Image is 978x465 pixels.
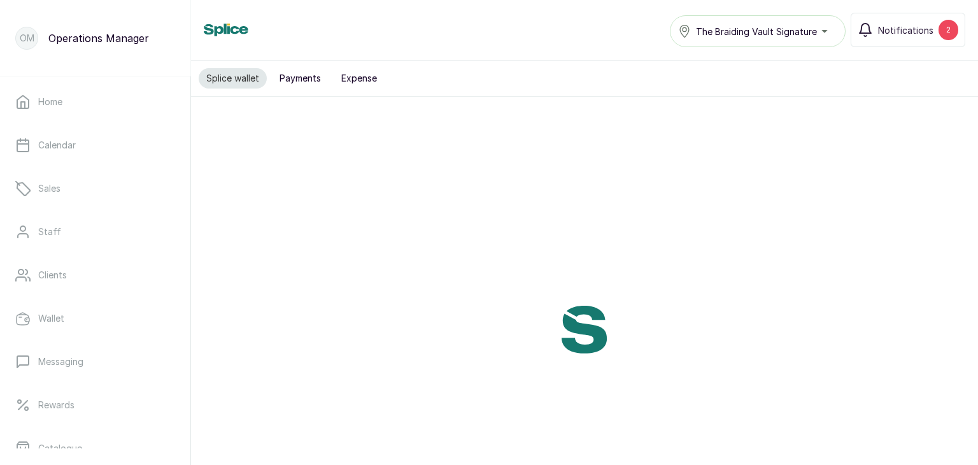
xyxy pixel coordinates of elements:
[10,84,180,120] a: Home
[696,25,817,38] span: The Braiding Vault Signature
[10,257,180,293] a: Clients
[38,225,61,238] p: Staff
[38,269,67,282] p: Clients
[939,20,958,40] div: 2
[38,96,62,108] p: Home
[38,182,60,195] p: Sales
[38,399,74,411] p: Rewards
[38,442,82,455] p: Catalogue
[48,31,149,46] p: Operations Manager
[38,355,83,368] p: Messaging
[38,139,76,152] p: Calendar
[670,15,846,47] button: The Braiding Vault Signature
[851,13,965,47] button: Notifications2
[10,127,180,163] a: Calendar
[272,68,329,89] button: Payments
[38,312,64,325] p: Wallet
[878,24,933,37] span: Notifications
[10,301,180,336] a: Wallet
[10,214,180,250] a: Staff
[10,171,180,206] a: Sales
[199,68,267,89] button: Splice wallet
[10,344,180,380] a: Messaging
[334,68,385,89] button: Expense
[20,32,34,45] p: OM
[10,387,180,423] a: Rewards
